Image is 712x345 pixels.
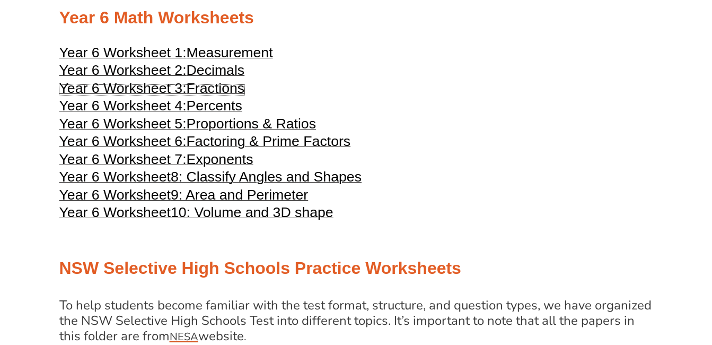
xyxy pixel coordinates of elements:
span: NESA [170,330,198,344]
span: Year 6 Worksheet [59,204,171,220]
span: Year 6 Worksheet 4: [59,98,187,114]
a: Year 6 Worksheet 7:Exponents [59,156,253,167]
span: Year 6 Worksheet 6: [59,133,187,149]
span: Measurement [187,45,273,61]
span: Exponents [187,151,253,167]
span: 10: Volume and 3D shape [171,204,333,220]
span: . [244,330,247,344]
h4: To help students become familiar with the test format, structure, and question types, we have org... [59,298,654,344]
a: Year 6 Worksheet10: Volume and 3D shape [59,209,333,220]
span: Proportions & Ratios [187,116,316,132]
span: Percents [187,98,242,114]
iframe: Chat Widget [535,225,712,345]
a: Year 6 Worksheet 2:Decimals [59,67,245,77]
span: Year 6 Worksheet [59,187,171,203]
span: 8: Classify Angles and Shapes [171,169,362,185]
span: Year 6 Worksheet 7: [59,151,187,167]
span: Factoring & Prime Factors [187,133,351,149]
span: 9: Area and Perimeter [171,187,308,203]
a: Year 6 Worksheet 1:Measurement [59,49,273,60]
h2: NSW Selective High Schools Practice Worksheets [59,257,653,280]
span: Year 6 Worksheet 5: [59,116,187,132]
span: Year 6 Worksheet 1: [59,45,187,61]
span: Fractions [187,80,245,96]
a: NESA [170,327,198,344]
a: Year 6 Worksheet8: Classify Angles and Shapes [59,174,362,184]
span: Year 6 Worksheet [59,169,171,185]
span: Year 6 Worksheet 2: [59,62,187,78]
a: Year 6 Worksheet 4:Percents [59,102,242,113]
span: Year 6 Worksheet 3: [59,80,187,96]
a: Year 6 Worksheet 5:Proportions & Ratios [59,120,317,131]
a: Year 6 Worksheet 3:Fractions [59,85,245,96]
a: Year 6 Worksheet 6:Factoring & Prime Factors [59,138,351,149]
a: Year 6 Worksheet9: Area and Perimeter [59,192,309,202]
span: Decimals [187,62,245,78]
h2: Year 6 Math Worksheets [59,7,653,29]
